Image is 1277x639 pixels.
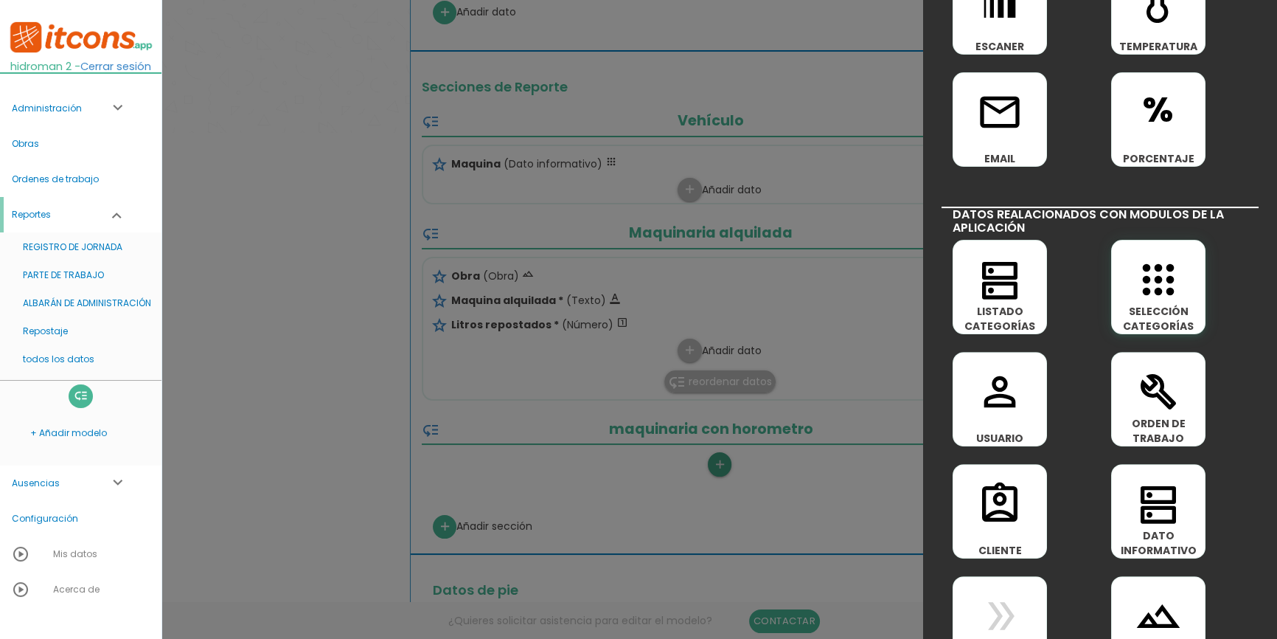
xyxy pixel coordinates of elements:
span: SELECCIÓN CATEGORÍAS [1112,304,1205,334]
i: assignment_ind [976,480,1023,528]
i: email [976,89,1023,136]
i: build [1135,368,1182,415]
span: DATO INFORMATIVO [1112,528,1205,558]
span: USUARIO [953,431,1046,446]
i: apps [1135,256,1182,303]
span: ESCANER [953,39,1046,54]
span: PORCENTAJE [1112,151,1205,166]
span: % [1112,73,1205,136]
span: ORDEN DE TRABAJO [1112,416,1205,446]
span: TEMPERATURA [1112,39,1205,54]
i: dns [1135,480,1182,528]
h2: DATOS REALACIONADOS CON MODULOS DE LA APLICACIÓN [942,207,1259,234]
i: dns [976,256,1023,303]
i: person [976,368,1023,415]
span: EMAIL [953,151,1046,166]
span: CLIENTE [953,543,1046,558]
span: LISTADO CATEGORÍAS [953,304,1046,334]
